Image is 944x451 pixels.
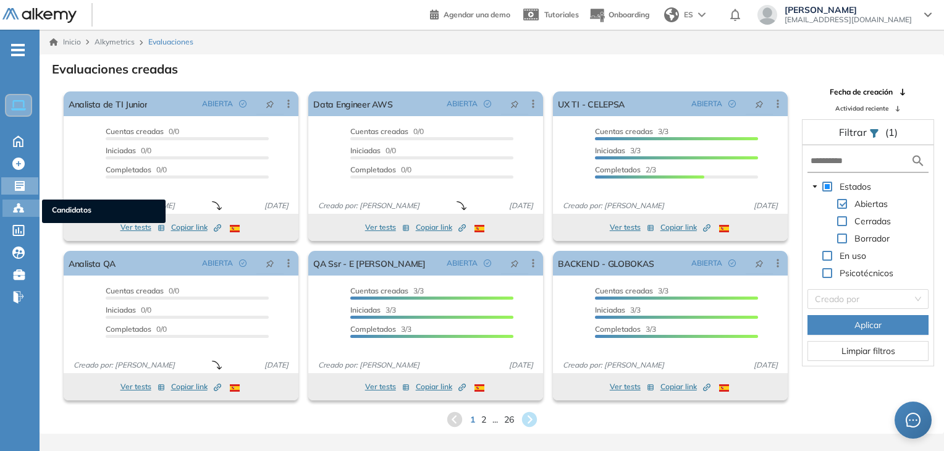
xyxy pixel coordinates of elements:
[106,305,151,314] span: 0/0
[171,220,221,235] button: Copiar link
[841,344,895,358] span: Limpiar filtros
[171,379,221,394] button: Copiar link
[504,360,538,371] span: [DATE]
[728,100,736,107] span: check-circle
[854,216,891,227] span: Cerradas
[416,381,466,392] span: Copiar link
[840,181,871,192] span: Estados
[840,268,893,279] span: Psicotécnicos
[350,165,396,174] span: Completados
[447,258,478,269] span: ABIERTA
[350,127,408,136] span: Cuentas creadas
[840,250,866,261] span: En uso
[484,100,491,107] span: check-circle
[837,266,896,280] span: Psicotécnicos
[474,225,484,232] img: ESP
[785,15,912,25] span: [EMAIL_ADDRESS][DOMAIN_NAME]
[52,62,178,77] h3: Evaluaciones creadas
[698,12,706,17] img: arrow
[313,91,392,116] a: Data Engineer AWS
[595,286,653,295] span: Cuentas creadas
[504,200,538,211] span: [DATE]
[558,91,625,116] a: UX TI - CELEPSA
[350,165,411,174] span: 0/0
[660,381,710,392] span: Copiar link
[313,200,424,211] span: Creado por: [PERSON_NAME]
[259,360,293,371] span: [DATE]
[106,286,164,295] span: Cuentas creadas
[558,360,669,371] span: Creado por: [PERSON_NAME]
[106,324,167,334] span: 0/0
[830,86,893,98] span: Fecha de creación
[430,6,510,21] a: Agendar una demo
[595,305,641,314] span: 3/3
[595,165,641,174] span: Completados
[256,253,284,273] button: pushpin
[595,305,625,314] span: Iniciadas
[69,360,180,371] span: Creado por: [PERSON_NAME]
[664,7,679,22] img: world
[447,98,478,109] span: ABIERTA
[835,104,888,113] span: Actividad reciente
[69,91,147,116] a: Analista de TI Junior
[350,305,381,314] span: Iniciadas
[684,9,693,20] span: ES
[266,258,274,268] span: pushpin
[558,251,654,276] a: BACKEND - GLOBOKAS
[266,99,274,109] span: pushpin
[350,286,408,295] span: Cuentas creadas
[2,8,77,23] img: Logo
[52,204,156,218] span: Candidatos
[350,324,411,334] span: 3/3
[106,165,167,174] span: 0/0
[313,360,424,371] span: Creado por: [PERSON_NAME]
[350,305,396,314] span: 3/3
[558,200,669,211] span: Creado por: [PERSON_NAME]
[595,127,668,136] span: 3/3
[95,37,135,46] span: Alkymetrics
[106,286,179,295] span: 0/0
[350,146,396,155] span: 0/0
[69,251,116,276] a: Analista QA
[595,324,656,334] span: 3/3
[852,214,893,229] span: Cerradas
[595,324,641,334] span: Completados
[230,225,240,232] img: ESP
[812,183,818,190] span: caret-down
[660,379,710,394] button: Copiar link
[106,127,164,136] span: Cuentas creadas
[660,222,710,233] span: Copiar link
[544,10,579,19] span: Tutoriales
[837,248,869,263] span: En uso
[148,36,193,48] span: Evaluaciones
[492,413,498,426] span: ...
[854,233,890,244] span: Borrador
[120,379,165,394] button: Ver tests
[106,146,151,155] span: 0/0
[444,10,510,19] span: Agendar una demo
[350,146,381,155] span: Iniciadas
[719,225,729,232] img: ESP
[755,99,764,109] span: pushpin
[49,36,81,48] a: Inicio
[755,258,764,268] span: pushpin
[365,220,410,235] button: Ver tests
[239,259,247,267] span: check-circle
[749,360,783,371] span: [DATE]
[106,165,151,174] span: Completados
[106,146,136,155] span: Iniciadas
[852,196,890,211] span: Abiertas
[365,379,410,394] button: Ver tests
[11,49,25,51] i: -
[510,99,519,109] span: pushpin
[510,258,519,268] span: pushpin
[416,220,466,235] button: Copiar link
[350,324,396,334] span: Completados
[350,127,424,136] span: 0/0
[259,200,293,211] span: [DATE]
[837,179,874,194] span: Estados
[854,198,888,209] span: Abiertas
[839,126,869,138] span: Filtrar
[885,125,898,140] span: (1)
[746,253,773,273] button: pushpin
